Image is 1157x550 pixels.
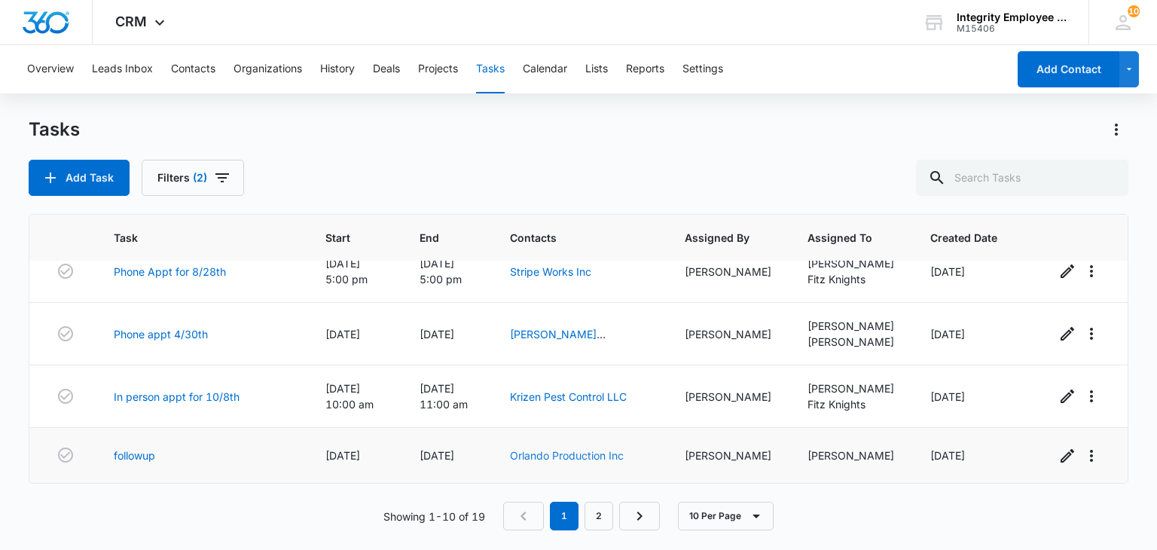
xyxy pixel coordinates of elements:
[373,45,400,93] button: Deals
[930,265,965,278] span: [DATE]
[171,45,215,93] button: Contacts
[420,328,454,341] span: [DATE]
[678,502,774,530] button: 10 Per Page
[29,160,130,196] button: Add Task
[420,230,452,246] span: End
[114,264,226,280] a: Phone Appt for 8/28th
[92,45,153,93] button: Leads Inbox
[807,396,894,412] div: Fitz Knights
[619,502,660,530] a: Next Page
[1018,51,1119,87] button: Add Contact
[523,45,567,93] button: Calendar
[325,230,362,246] span: Start
[320,45,355,93] button: History
[420,382,468,411] span: [DATE] 11:00 am
[807,271,894,287] div: Fitz Knights
[510,390,627,403] a: Krizen Pest Control LLC
[807,380,894,396] div: [PERSON_NAME]
[193,173,207,183] span: (2)
[957,11,1067,23] div: account name
[383,509,485,524] p: Showing 1-10 of 19
[1104,118,1128,142] button: Actions
[114,326,208,342] a: Phone appt 4/30th
[325,449,360,462] span: [DATE]
[234,45,302,93] button: Organizations
[550,502,578,530] em: 1
[685,389,771,405] div: [PERSON_NAME]
[325,382,374,411] span: [DATE] 10:00 am
[418,45,458,93] button: Projects
[510,328,606,356] a: [PERSON_NAME] ENTERPRISES INC
[930,230,997,246] span: Created Date
[476,45,505,93] button: Tasks
[585,502,613,530] a: Page 2
[807,255,894,271] div: [PERSON_NAME]
[142,160,244,196] button: Filters(2)
[807,318,894,334] div: [PERSON_NAME]
[930,328,965,341] span: [DATE]
[626,45,664,93] button: Reports
[115,14,147,29] span: CRM
[585,45,608,93] button: Lists
[807,230,872,246] span: Assigned To
[807,448,894,463] div: [PERSON_NAME]
[510,265,591,278] a: Stripe Works Inc
[685,230,749,246] span: Assigned By
[114,448,155,463] a: followup
[807,334,894,350] div: [PERSON_NAME]
[1128,5,1140,17] div: notifications count
[29,118,80,141] h1: Tasks
[682,45,723,93] button: Settings
[325,328,360,341] span: [DATE]
[916,160,1128,196] input: Search Tasks
[957,23,1067,34] div: account id
[420,449,454,462] span: [DATE]
[503,502,660,530] nav: Pagination
[510,230,627,246] span: Contacts
[510,449,624,462] a: Orlando Production Inc
[685,448,771,463] div: [PERSON_NAME]
[685,326,771,342] div: [PERSON_NAME]
[114,389,240,405] a: In person appt for 10/8th
[114,230,267,246] span: Task
[930,390,965,403] span: [DATE]
[27,45,74,93] button: Overview
[685,264,771,280] div: [PERSON_NAME]
[930,449,965,462] span: [DATE]
[1128,5,1140,17] span: 10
